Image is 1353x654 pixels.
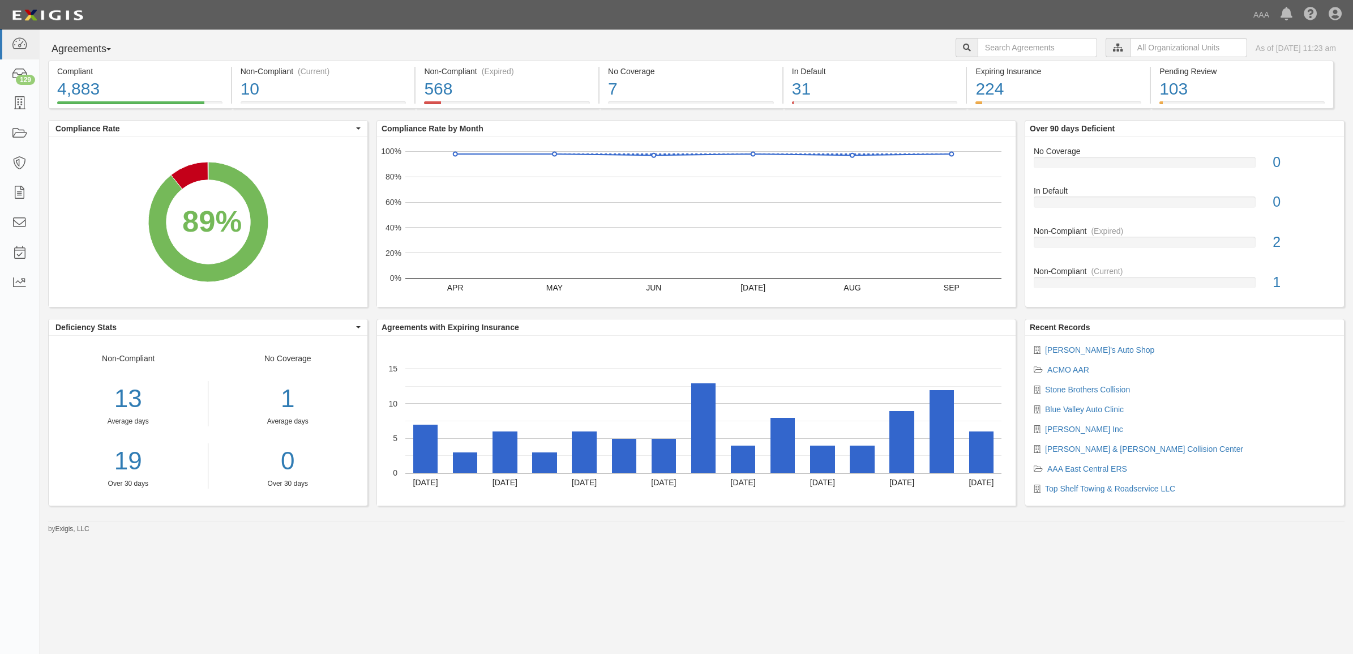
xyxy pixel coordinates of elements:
[390,273,401,283] text: 0%
[377,336,1016,506] svg: A chart.
[49,353,208,489] div: Non-Compliant
[386,248,401,257] text: 20%
[55,322,353,333] span: Deficiency Stats
[48,38,133,61] button: Agreements
[57,66,222,77] div: Compliant
[16,75,35,85] div: 129
[1045,425,1123,434] a: [PERSON_NAME] Inc
[48,524,89,534] small: by
[1264,152,1344,173] div: 0
[393,468,397,477] text: 0
[298,66,329,77] div: (Current)
[1034,225,1335,266] a: Non-Compliant(Expired)2
[1045,484,1175,493] a: Top Shelf Towing & Roadservice LLC
[482,66,514,77] div: (Expired)
[217,479,359,489] div: Over 30 days
[393,434,397,443] text: 5
[608,66,774,77] div: No Coverage
[1047,464,1127,473] a: AAA East Central ERS
[1159,77,1325,101] div: 103
[1264,192,1344,212] div: 0
[1264,232,1344,253] div: 2
[57,77,222,101] div: 4,883
[49,443,208,479] a: 19
[1256,42,1336,54] div: As of [DATE] 11:23 am
[49,137,367,307] svg: A chart.
[975,66,1141,77] div: Expiring Insurance
[1034,146,1335,186] a: No Coverage0
[48,101,231,110] a: Compliant4,883
[55,123,353,134] span: Compliance Rate
[740,283,765,292] text: [DATE]
[382,124,483,133] b: Compliance Rate by Month
[208,353,368,489] div: No Coverage
[1025,266,1344,277] div: Non-Compliant
[944,283,960,292] text: SEP
[217,417,359,426] div: Average days
[792,66,958,77] div: In Default
[967,101,1150,110] a: Expiring Insurance224
[1091,225,1123,237] div: (Expired)
[382,323,519,332] b: Agreements with Expiring Insurance
[388,364,397,373] text: 15
[381,147,401,156] text: 100%
[546,283,563,292] text: MAY
[1304,8,1317,22] i: Help Center - Complianz
[241,77,406,101] div: 10
[1045,385,1130,394] a: Stone Brothers Collision
[1091,266,1123,277] div: (Current)
[416,101,598,110] a: Non-Compliant(Expired)568
[49,479,208,489] div: Over 30 days
[424,77,590,101] div: 568
[388,399,397,408] text: 10
[8,5,87,25] img: logo-5460c22ac91f19d4615b14bd174203de0afe785f0fc80cf4dbbc73dc1793850b.png
[783,101,966,110] a: In Default31
[608,77,774,101] div: 7
[447,283,464,292] text: APR
[792,77,958,101] div: 31
[844,283,860,292] text: AUG
[1151,101,1334,110] a: Pending Review103
[386,223,401,232] text: 40%
[969,478,994,487] text: [DATE]
[600,101,782,110] a: No Coverage7
[49,319,367,335] button: Deficiency Stats
[217,443,359,479] a: 0
[1047,365,1089,374] a: ACMO AAR
[1025,185,1344,196] div: In Default
[386,172,401,181] text: 80%
[55,525,89,533] a: Exigis, LLC
[1025,146,1344,157] div: No Coverage
[1030,124,1115,133] b: Over 90 days Deficient
[572,478,597,487] text: [DATE]
[49,417,208,426] div: Average days
[731,478,756,487] text: [DATE]
[386,198,401,207] text: 60%
[978,38,1097,57] input: Search Agreements
[413,478,438,487] text: [DATE]
[1025,225,1344,237] div: Non-Compliant
[975,77,1141,101] div: 224
[424,66,590,77] div: Non-Compliant (Expired)
[49,121,367,136] button: Compliance Rate
[1159,66,1325,77] div: Pending Review
[1248,3,1275,26] a: AAA
[1045,405,1124,414] a: Blue Valley Auto Clinic
[1045,444,1243,454] a: [PERSON_NAME] & [PERSON_NAME] Collision Center
[1264,272,1344,293] div: 1
[810,478,835,487] text: [DATE]
[182,200,242,242] div: 89%
[217,381,359,417] div: 1
[493,478,517,487] text: [DATE]
[1034,266,1335,297] a: Non-Compliant(Current)1
[232,101,415,110] a: Non-Compliant(Current)10
[49,381,208,417] div: 13
[377,137,1016,307] svg: A chart.
[1034,185,1335,225] a: In Default0
[646,283,661,292] text: JUN
[241,66,406,77] div: Non-Compliant (Current)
